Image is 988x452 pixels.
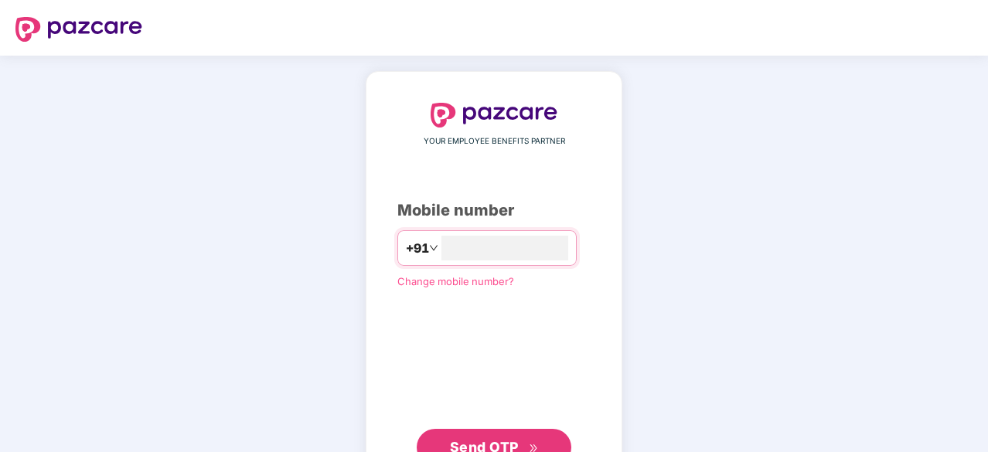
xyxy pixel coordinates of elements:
span: +91 [406,239,429,258]
img: logo [431,103,557,127]
a: Change mobile number? [397,275,514,287]
span: down [429,243,438,253]
img: logo [15,17,142,42]
div: Mobile number [397,199,591,223]
span: YOUR EMPLOYEE BENEFITS PARTNER [424,135,565,148]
